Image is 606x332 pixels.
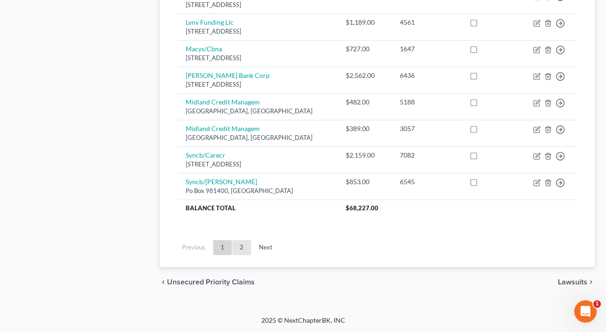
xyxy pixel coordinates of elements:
span: 1 [593,300,601,308]
div: 4561 [400,18,454,27]
div: 1647 [400,44,454,54]
div: 5188 [400,97,454,107]
span: Lawsuits [558,278,587,286]
div: 6545 [400,177,454,187]
div: $389.00 [346,124,384,133]
div: 6436 [400,71,454,80]
a: 2 [232,240,251,255]
div: [STREET_ADDRESS] [186,54,331,62]
button: Lawsuits chevron_right [558,278,595,286]
div: [STREET_ADDRESS] [186,160,331,169]
div: $853.00 [346,177,384,187]
div: 7082 [400,151,454,160]
a: Lvnv Funding Llc [186,18,234,26]
a: Next [251,240,280,255]
div: [GEOGRAPHIC_DATA], [GEOGRAPHIC_DATA] [186,107,331,116]
iframe: Intercom live chat [574,300,597,323]
div: [STREET_ADDRESS] [186,80,331,89]
div: $727.00 [346,44,384,54]
span: $68,227.00 [346,204,378,212]
div: [GEOGRAPHIC_DATA], [GEOGRAPHIC_DATA] [186,133,331,142]
span: Unsecured Priority Claims [167,278,255,286]
div: Po Box 981400, [GEOGRAPHIC_DATA] [186,187,331,195]
a: Midland Credit Managem [186,124,260,132]
div: 3057 [400,124,454,133]
div: [STREET_ADDRESS] [186,27,331,36]
button: chevron_left Unsecured Priority Claims [160,278,255,286]
div: $1,189.00 [346,18,384,27]
div: $2,562.00 [346,71,384,80]
div: [STREET_ADDRESS] [186,0,331,9]
a: Syncb/[PERSON_NAME] [186,178,257,186]
i: chevron_right [587,278,595,286]
a: Midland Credit Managem [186,98,260,106]
a: Syncb/Carecr [186,151,225,159]
a: Macys/Cbna [186,45,222,53]
th: Balance Total [178,200,339,216]
i: chevron_left [160,278,167,286]
div: $2,159.00 [346,151,384,160]
a: 1 [213,240,232,255]
div: $482.00 [346,97,384,107]
a: [PERSON_NAME] Bank Corp [186,71,270,79]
